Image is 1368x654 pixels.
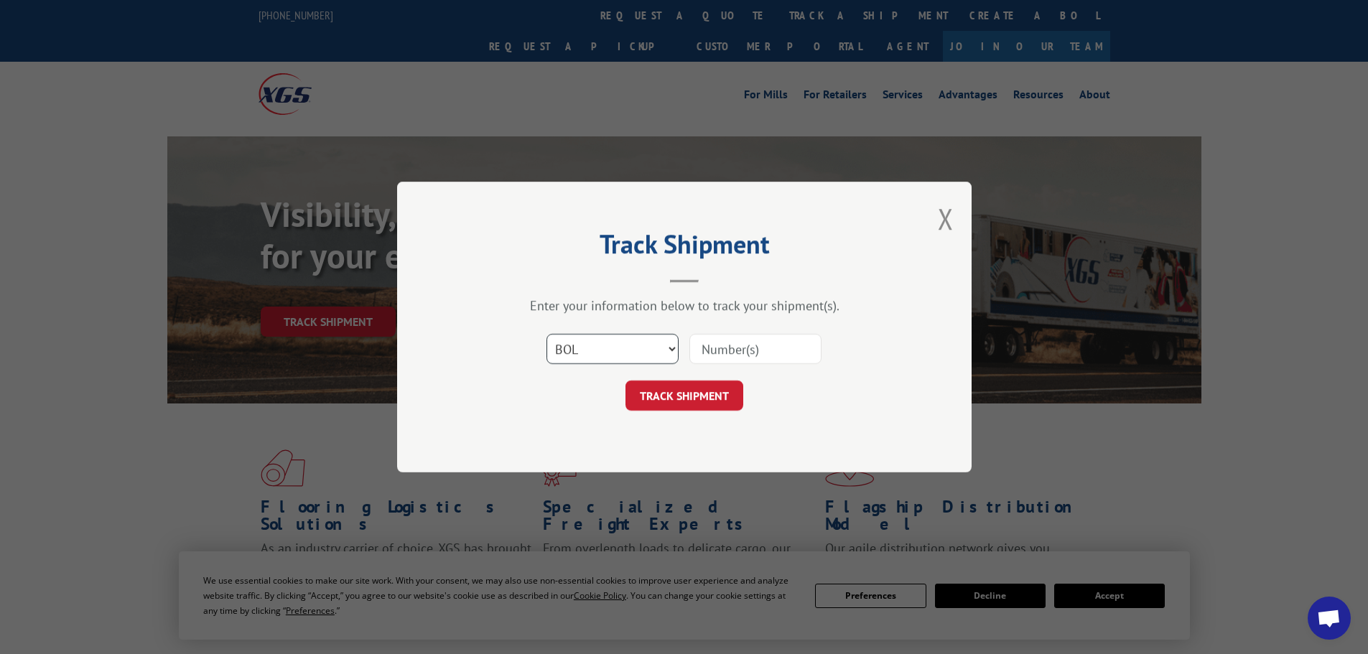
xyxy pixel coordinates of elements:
button: Close modal [938,200,954,238]
input: Number(s) [689,334,822,364]
button: TRACK SHIPMENT [625,380,743,411]
h2: Track Shipment [469,234,900,261]
div: Enter your information below to track your shipment(s). [469,297,900,314]
div: Open chat [1308,597,1351,640]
